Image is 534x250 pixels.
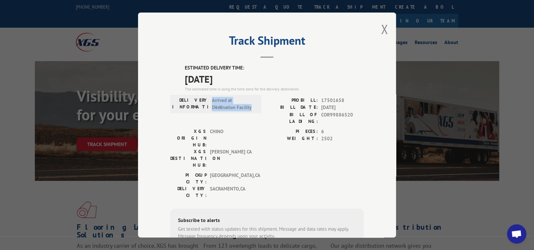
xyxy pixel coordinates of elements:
label: ESTIMATED DELIVERY TIME: [185,64,364,72]
label: PIECES: [267,128,318,135]
label: PROBILL: [267,97,318,104]
span: [DATE] [185,71,364,86]
span: COR99886520 [321,111,364,125]
button: Close modal [381,21,388,38]
span: 17501658 [321,97,364,104]
label: WEIGHT: [267,135,318,143]
span: 6 [321,128,364,135]
span: [GEOGRAPHIC_DATA] , CA [210,171,253,185]
h2: Track Shipment [170,36,364,48]
a: Open chat [507,224,526,244]
div: Get texted with status updates for this shipment. Message and data rates may apply. Message frequ... [178,225,356,240]
span: [PERSON_NAME] CA [210,148,253,168]
span: CHINO [210,128,253,148]
div: The estimated time is using the time zone for the delivery destination. [185,86,364,92]
label: PICKUP CITY: [170,171,207,185]
span: [DATE] [321,104,364,111]
label: BILL OF LADING: [267,111,318,125]
span: SACRAMENTO , CA [210,185,253,199]
span: 2502 [321,135,364,143]
label: DELIVERY CITY: [170,185,207,199]
div: Subscribe to alerts [178,216,356,225]
label: BILL DATE: [267,104,318,111]
label: XGS DESTINATION HUB: [170,148,207,168]
span: Arrived at Destination Facility [212,97,255,111]
label: XGS ORIGIN HUB: [170,128,207,148]
label: DELIVERY INFORMATION: [172,97,209,111]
